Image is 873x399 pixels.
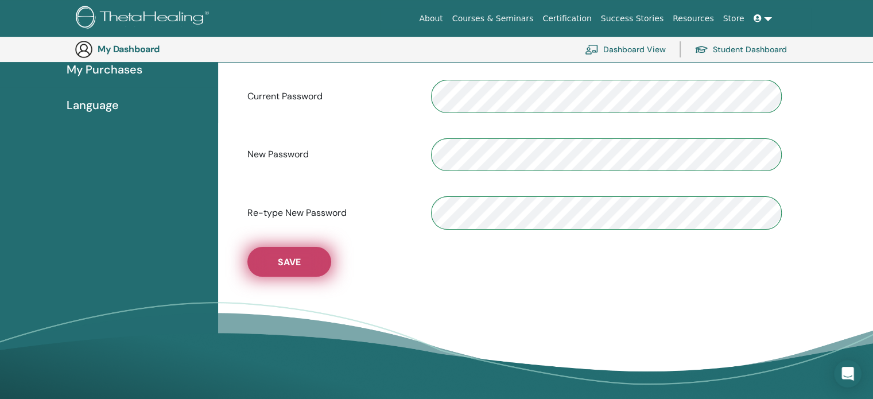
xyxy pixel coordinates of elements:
[67,61,142,78] span: My Purchases
[694,45,708,55] img: graduation-cap.svg
[694,37,787,62] a: Student Dashboard
[239,202,422,224] label: Re-type New Password
[239,86,422,107] label: Current Password
[585,37,666,62] a: Dashboard View
[719,8,749,29] a: Store
[668,8,719,29] a: Resources
[239,144,422,165] label: New Password
[67,96,119,114] span: Language
[414,8,447,29] a: About
[448,8,538,29] a: Courses & Seminars
[76,6,213,32] img: logo.png
[247,247,331,277] button: Save
[596,8,668,29] a: Success Stories
[278,256,301,268] span: Save
[75,40,93,59] img: generic-user-icon.jpg
[98,44,212,55] h3: My Dashboard
[834,360,862,388] div: Open Intercom Messenger
[538,8,596,29] a: Certification
[585,44,599,55] img: chalkboard-teacher.svg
